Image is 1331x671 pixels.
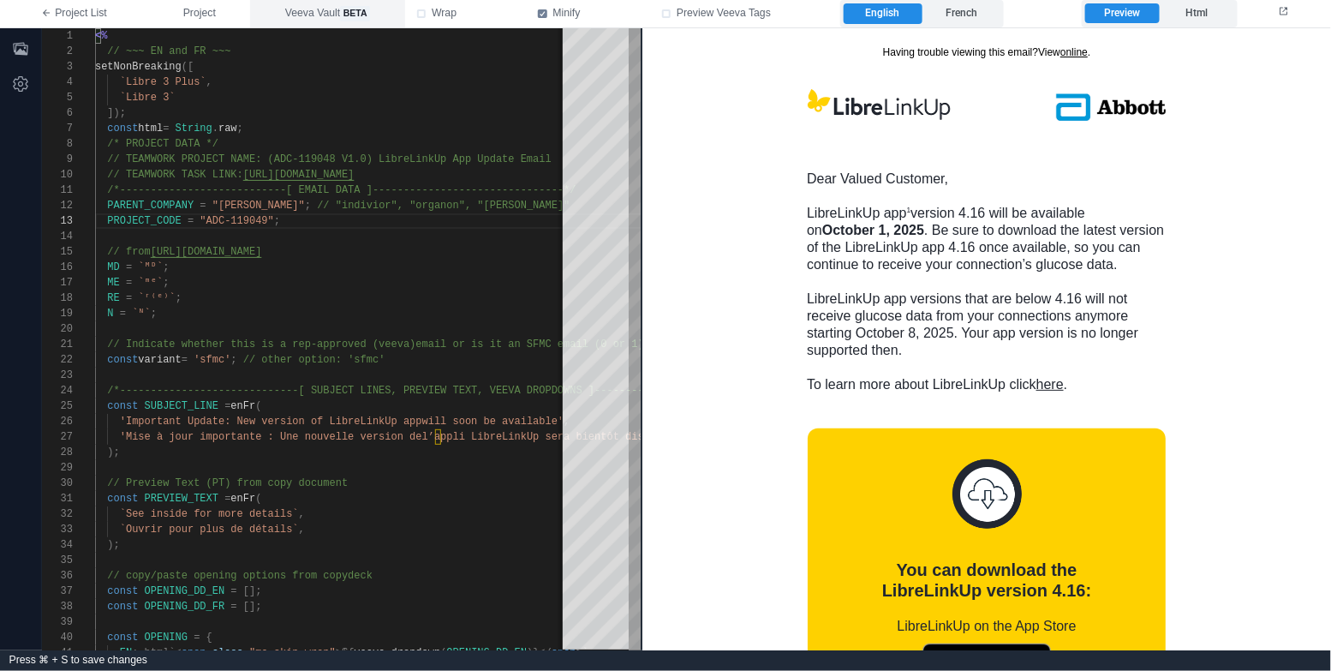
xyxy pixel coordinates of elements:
[243,601,262,613] span: [];
[230,493,255,505] span: enFr
[42,614,73,630] div: 39
[42,398,73,414] div: 25
[95,30,107,42] span: <%
[107,539,119,551] span: );
[42,337,73,352] div: 21
[42,630,73,645] div: 40
[182,647,206,659] span: span
[42,537,73,553] div: 34
[206,632,212,644] span: {
[243,169,355,181] span: [URL][DOMAIN_NAME]
[42,645,73,661] div: 41
[42,198,73,213] div: 12
[42,152,73,167] div: 9
[132,308,151,320] span: `ᴺ`
[107,632,138,644] span: const
[218,123,237,135] span: raw
[922,3,1000,24] label: French
[42,229,73,244] div: 14
[120,431,422,443] span: 'Mise à jour importante : Une nouvelle version de
[642,28,1331,650] iframe: preview
[317,200,570,212] span: // "indivior", "organon", "[PERSON_NAME]"
[527,647,552,659] span: )}</
[138,123,163,135] span: html
[42,28,73,44] div: 1
[107,308,113,320] span: N
[385,647,391,659] span: .
[107,184,415,196] span: /*---------------------------[ EMAIL DATA ]-------
[107,200,194,212] span: PARENT_COMPANY
[415,153,551,165] span: inkUp App Update Email
[268,213,269,229] textarea: Editor content;Press Alt+F1 for Accessibility Options.
[340,6,370,21] span: beta
[42,75,73,90] div: 4
[42,59,73,75] div: 3
[553,6,581,21] span: Minify
[224,400,230,412] span: =
[120,308,126,320] span: =
[432,6,457,21] span: Wrap
[237,123,243,135] span: ;
[42,553,73,568] div: 35
[243,354,385,366] span: // other option: 'sfmc'
[42,414,73,429] div: 26
[107,107,126,119] span: ]);
[42,584,73,599] div: 37
[1160,3,1233,24] label: Html
[42,383,73,398] div: 24
[126,277,132,289] span: =
[415,184,576,196] span: ------------------------*/
[42,522,73,537] div: 33
[42,244,73,260] div: 15
[132,647,138,659] span: :
[138,261,163,273] span: `ᴹᴰ`
[42,306,73,321] div: 19
[120,416,422,428] span: 'Important Update: New version of LibreLinkUp app
[42,368,73,383] div: 23
[107,385,415,397] span: /*-----------------------------[ SUBJECT LINES, PR
[138,277,163,289] span: `ᵐᵉ`
[145,400,218,412] span: SUBJECT_LINE
[107,493,138,505] span: const
[274,215,280,227] span: ;
[107,45,230,57] span: // ~~~ EN and FR ~~~
[107,261,119,273] span: MD
[126,261,132,273] span: =
[138,354,181,366] span: variant
[212,200,305,212] span: "[PERSON_NAME]"
[42,275,73,291] div: 17
[120,92,176,104] span: `Libre 3`
[447,647,528,659] span: OPENING_DD_EN
[107,138,218,150] span: /* PROJECT DATA */
[206,76,212,88] span: ,
[182,354,188,366] span: =
[42,568,73,584] div: 36
[42,121,73,136] div: 7
[107,338,415,350] span: // Indicate whether this is a rep-approved (veeva)
[145,601,225,613] span: OPENING_DD_FR
[151,308,157,320] span: ;
[212,647,243,659] span: class
[42,291,73,306] div: 18
[422,431,694,443] span: l’appli LibreLinkUp sera bientôt disponible'
[677,6,771,21] span: Preview Veeva Tags
[188,215,194,227] span: =
[552,647,576,659] span: span
[42,90,73,105] div: 5
[230,585,236,597] span: =
[120,76,206,88] span: `Libre 3 Plus`
[183,6,216,21] span: Project
[145,632,188,644] span: OPENING
[42,167,73,183] div: 10
[42,260,73,275] div: 16
[95,61,182,73] span: setNonBreaking
[107,277,119,289] span: ME
[415,338,718,350] span: email or is it an SFMC email (0 or 1) as the inde
[107,169,242,181] span: // TEAMWORK TASK LINK:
